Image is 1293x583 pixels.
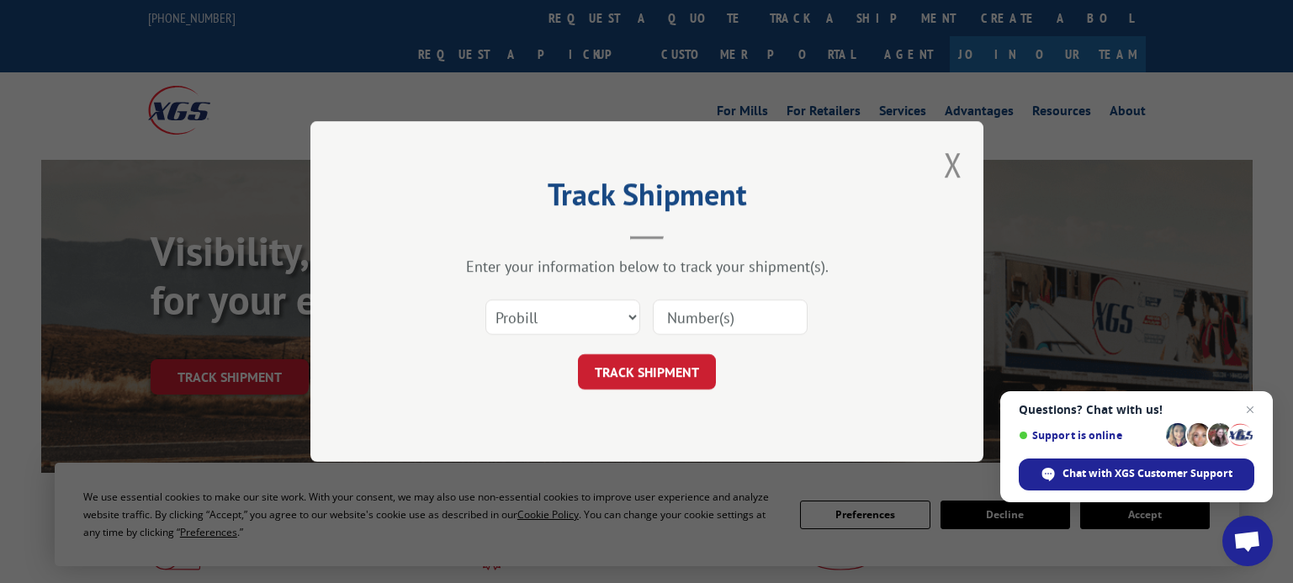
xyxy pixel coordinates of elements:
[653,299,808,335] input: Number(s)
[944,142,962,187] button: Close modal
[395,183,899,215] h2: Track Shipment
[1222,516,1273,566] div: Open chat
[1019,403,1254,416] span: Questions? Chat with us!
[578,354,716,390] button: TRACK SHIPMENT
[395,257,899,276] div: Enter your information below to track your shipment(s).
[1240,400,1260,420] span: Close chat
[1019,429,1160,442] span: Support is online
[1019,458,1254,490] div: Chat with XGS Customer Support
[1062,466,1232,481] span: Chat with XGS Customer Support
